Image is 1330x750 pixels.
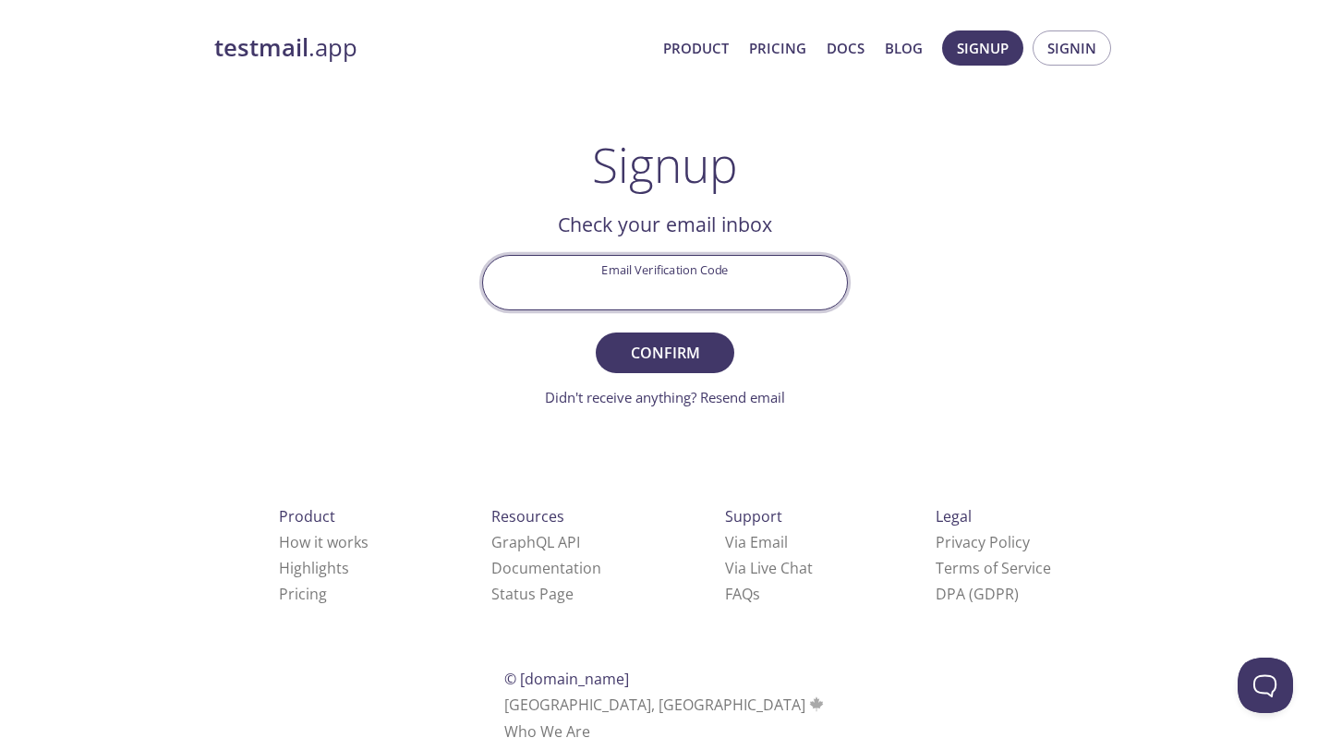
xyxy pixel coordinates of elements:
[1047,36,1096,60] span: Signin
[491,532,580,552] a: GraphQL API
[749,36,806,60] a: Pricing
[616,340,714,366] span: Confirm
[936,558,1051,578] a: Terms of Service
[753,584,760,604] span: s
[214,32,648,64] a: testmail.app
[545,388,785,406] a: Didn't receive anything? Resend email
[592,137,738,192] h1: Signup
[942,30,1023,66] button: Signup
[279,558,349,578] a: Highlights
[725,558,813,578] a: Via Live Chat
[491,584,574,604] a: Status Page
[1238,658,1293,713] iframe: Help Scout Beacon - Open
[936,532,1030,552] a: Privacy Policy
[491,558,601,578] a: Documentation
[936,506,972,526] span: Legal
[482,209,848,240] h2: Check your email inbox
[504,721,590,742] a: Who We Are
[936,584,1019,604] a: DPA (GDPR)
[214,31,308,64] strong: testmail
[663,36,729,60] a: Product
[725,506,782,526] span: Support
[279,584,327,604] a: Pricing
[504,695,827,715] span: [GEOGRAPHIC_DATA], [GEOGRAPHIC_DATA]
[504,669,629,689] span: © [DOMAIN_NAME]
[885,36,923,60] a: Blog
[827,36,864,60] a: Docs
[491,506,564,526] span: Resources
[725,532,788,552] a: Via Email
[957,36,1009,60] span: Signup
[1033,30,1111,66] button: Signin
[596,333,734,373] button: Confirm
[725,584,760,604] a: FAQ
[279,506,335,526] span: Product
[279,532,369,552] a: How it works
